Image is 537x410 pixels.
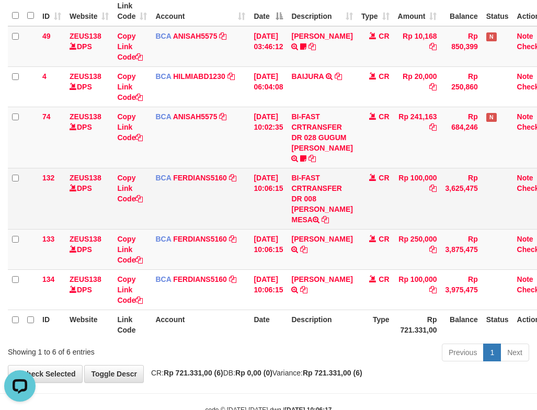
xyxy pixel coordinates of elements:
td: [DATE] 06:04:08 [249,66,287,107]
span: BCA [155,235,171,243]
td: Rp 850,399 [441,26,482,67]
a: Copy FERDIANS5160 to clipboard [229,235,236,243]
a: Copy ANISAH5575 to clipboard [219,32,226,40]
th: Balance [441,310,482,339]
a: Copy Rp 250,000 to clipboard [429,245,437,254]
a: Copy HILMIABD1230 to clipboard [227,72,235,81]
a: Copy Link Code [117,174,143,203]
a: Copy Link Code [117,235,143,264]
a: Toggle Descr [84,365,144,383]
span: 134 [42,275,54,283]
a: ANISAH5575 [173,112,218,121]
a: Copy FERDIANS5160 to clipboard [229,275,236,283]
a: Copy ANISAH5575 to clipboard [219,112,226,121]
td: [DATE] 03:46:12 [249,26,287,67]
div: Showing 1 to 6 of 6 entries [8,343,216,357]
a: Copy MUHAMMAD LUTFI to clipboard [300,245,307,254]
td: BI-FAST CRTRANSFER DR 028 GUGUM [PERSON_NAME] [287,107,357,168]
span: CR [379,235,389,243]
span: CR: DB: Variance: [146,369,362,377]
span: 133 [42,235,54,243]
span: CR [379,32,389,40]
a: ZEUS138 [70,235,101,243]
a: 1 [483,344,501,361]
th: ID [38,310,65,339]
td: [DATE] 10:06:15 [249,168,287,229]
span: 74 [42,112,51,121]
a: Copy Rp 100,000 to clipboard [429,286,437,294]
a: FERDIANS5160 [173,275,227,283]
a: FERDIANS5160 [173,235,227,243]
th: Rp 721.331,00 [394,310,441,339]
td: [DATE] 10:06:15 [249,229,287,269]
td: Rp 684,246 [441,107,482,168]
a: Previous [442,344,484,361]
a: BAIJURA [291,72,324,81]
a: ZEUS138 [70,32,101,40]
td: DPS [65,269,113,310]
a: Copy INA PAUJANAH to clipboard [309,42,316,51]
a: Next [500,344,529,361]
span: 132 [42,174,54,182]
a: Copy Rp 20,000 to clipboard [429,83,437,91]
td: Rp 3,975,475 [441,269,482,310]
td: DPS [65,168,113,229]
a: Copy Rp 100,000 to clipboard [429,184,437,192]
span: 49 [42,32,51,40]
strong: Rp 721.331,00 (6) [164,369,223,377]
a: Copy Link Code [117,112,143,142]
a: ZEUS138 [70,112,101,121]
td: Rp 100,000 [394,269,441,310]
span: CR [379,275,389,283]
th: Website [65,310,113,339]
span: BCA [155,72,171,81]
td: Rp 241,163 [394,107,441,168]
a: Copy Rp 10,168 to clipboard [429,42,437,51]
a: ZEUS138 [70,72,101,81]
a: [PERSON_NAME] [291,275,352,283]
a: Note [517,32,533,40]
a: Copy Rp 241,163 to clipboard [429,123,437,131]
td: [DATE] 10:06:15 [249,269,287,310]
strong: Rp 721.331,00 (6) [303,369,362,377]
td: DPS [65,107,113,168]
a: ANISAH5575 [173,32,218,40]
a: Copy BI-FAST CRTRANSFER DR 028 GUGUM SURYA TAUFIK to clipboard [309,154,316,163]
td: Rp 100,000 [394,168,441,229]
span: Has Note [486,32,497,41]
a: Note [517,235,533,243]
a: [PERSON_NAME] [291,32,352,40]
td: DPS [65,66,113,107]
th: Type [357,310,394,339]
th: Link Code [113,310,151,339]
a: Note [517,72,533,81]
a: ZEUS138 [70,174,101,182]
span: Has Note [486,113,497,122]
td: DPS [65,26,113,67]
span: BCA [155,112,171,121]
td: Rp 20,000 [394,66,441,107]
a: Note [517,112,533,121]
a: Copy Link Code [117,275,143,304]
td: [DATE] 10:02:35 [249,107,287,168]
td: Rp 250,860 [441,66,482,107]
td: Rp 3,625,475 [441,168,482,229]
td: DPS [65,229,113,269]
a: [PERSON_NAME] [291,235,352,243]
a: FERDIANS5160 [173,174,227,182]
th: Description [287,310,357,339]
a: Copy BAIJURA to clipboard [335,72,342,81]
a: Copy VINA NATALIA to clipboard [300,286,307,294]
strong: Rp 0,00 (0) [235,369,272,377]
span: 4 [42,72,47,81]
th: Account [151,310,249,339]
span: CR [379,72,389,81]
a: Copy Link Code [117,72,143,101]
th: Status [482,310,513,339]
a: Check Selected [8,365,83,383]
span: CR [379,174,389,182]
td: Rp 10,168 [394,26,441,67]
a: Copy FERDIANS5160 to clipboard [229,174,236,182]
button: Open LiveChat chat widget [4,4,36,36]
a: ZEUS138 [70,275,101,283]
